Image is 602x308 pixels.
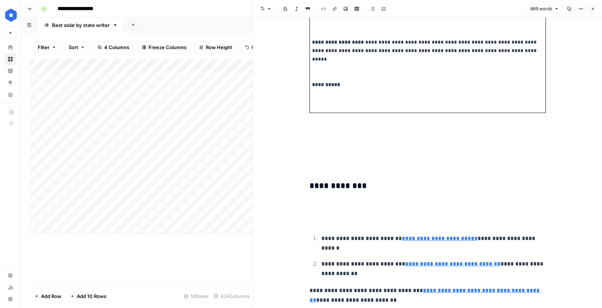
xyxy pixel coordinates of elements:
button: Workspace: ConsumerAffairs [4,6,16,24]
button: Freeze Columns [137,41,191,53]
a: Home [4,41,16,53]
a: Browse [4,53,16,65]
button: Undo [240,41,269,53]
button: Help + Support [4,293,16,305]
span: 4 Columns [104,44,129,51]
a: Your Data [4,89,16,100]
button: Filter [33,41,61,53]
button: 4 Columns [93,41,134,53]
span: Row Height [206,44,232,51]
div: 4/4 Columns [211,290,253,302]
span: Sort [69,44,78,51]
a: Insights [4,65,16,77]
button: Add 10 Rows [66,290,111,302]
a: Best solar by state writer [38,18,124,32]
span: Filter [38,44,49,51]
span: 869 words [530,6,552,12]
a: Opportunities [4,77,16,89]
span: Add Row [41,292,61,300]
a: Usage [4,281,16,293]
button: Add Row [30,290,66,302]
button: Row Height [194,41,237,53]
span: Freeze Columns [148,44,187,51]
div: 12 Rows [181,290,211,302]
a: Settings [4,270,16,281]
span: Add 10 Rows [77,292,106,300]
button: Sort [64,41,90,53]
img: ConsumerAffairs Logo [4,8,18,22]
div: Best solar by state writer [52,21,110,29]
button: 869 words [527,4,562,14]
